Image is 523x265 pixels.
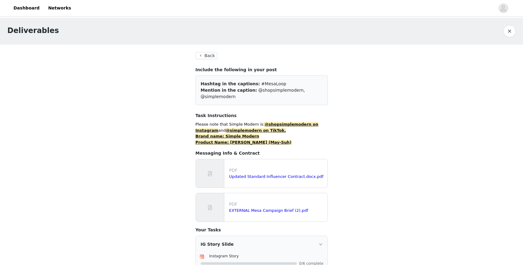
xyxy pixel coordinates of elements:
[196,236,327,252] div: icon: rightIG Story Slide
[7,25,59,36] h1: Deliverables
[196,140,292,145] strong: Product Name: [PERSON_NAME] (May-Suh)
[196,67,328,73] h4: Include the following in your post
[196,150,328,156] h4: Messaging Info & Contract
[229,201,325,208] p: PDF
[44,1,75,15] a: Networks
[209,254,239,258] span: Instagram Story
[196,112,328,119] h4: Task Instructions
[261,81,286,86] span: #MesaLoop
[201,88,257,93] span: Mention in the caption:
[200,254,204,259] img: Instagram Icon
[196,121,328,133] p: Please note that Simple Modern is and
[10,1,43,15] a: Dashboard
[229,167,325,174] p: PDF
[229,208,308,213] a: EXTERNAL Mesa Campaign Brief (2).pdf
[201,81,260,86] span: Hashtag in the captions:
[196,52,218,59] button: Back
[500,3,506,13] div: avatar
[196,122,319,133] strong: @shopsimplemodern on Instagram
[196,134,259,138] strong: Brand name: Simple Modern
[196,227,328,233] h4: Your Tasks
[226,128,286,133] strong: @simplemodern on TikTok.
[319,242,323,246] i: icon: right
[229,174,323,179] a: Updated Standard Influencer Contract.docx.pdf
